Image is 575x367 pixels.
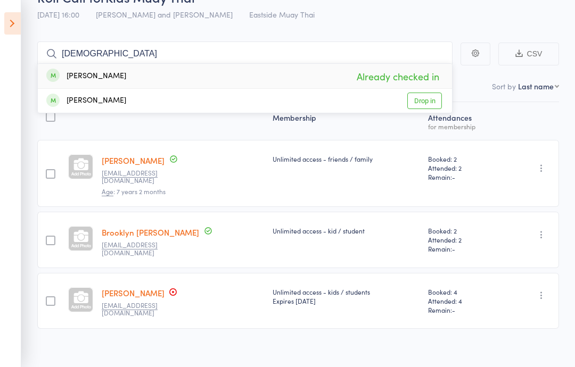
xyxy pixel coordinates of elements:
[273,154,419,163] div: Unlimited access - friends / family
[96,9,233,20] span: [PERSON_NAME] and [PERSON_NAME]
[428,305,499,314] span: Remain:
[452,244,455,253] span: -
[102,155,165,166] a: [PERSON_NAME]
[102,241,171,256] small: kdh713@hotmail.com
[37,41,453,66] input: Search by name
[452,305,455,314] span: -
[273,287,419,305] div: Unlimited access - kids / students
[498,43,559,65] button: CSV
[37,9,79,20] span: [DATE] 16:00
[428,172,499,181] span: Remain:
[452,172,455,181] span: -
[102,302,171,317] small: hannahtallius16@hotmaill.com
[518,81,554,91] div: Last name
[428,123,499,130] div: for membership
[102,287,165,298] a: [PERSON_NAME]
[428,226,499,235] span: Booked: 2
[428,296,499,305] span: Attended: 4
[102,227,199,238] a: Brooklyn [PERSON_NAME]
[428,244,499,253] span: Remain:
[424,107,504,135] div: Atten­dances
[273,226,419,235] div: Unlimited access - kid / student
[102,169,171,185] small: chad_hoskins2036@hotmail.com
[428,235,499,244] span: Attended: 2
[102,187,166,196] span: : 7 years 2 months
[492,81,516,91] label: Sort by
[407,93,442,109] a: Drop in
[273,296,419,305] div: Expires [DATE]
[428,287,499,296] span: Booked: 4
[428,163,499,172] span: Attended: 2
[428,154,499,163] span: Booked: 2
[46,95,126,107] div: [PERSON_NAME]
[46,70,126,82] div: [PERSON_NAME]
[268,107,423,135] div: Membership
[249,9,315,20] span: Eastside Muay Thai
[354,67,442,86] span: Already checked in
